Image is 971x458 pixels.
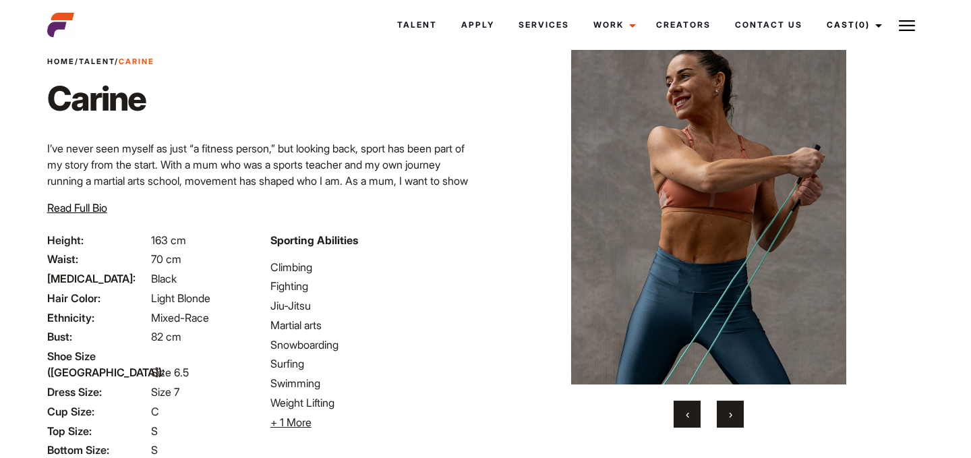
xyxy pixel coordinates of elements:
li: Swimming [270,375,477,391]
strong: Carine [119,57,154,66]
h1: Carine [47,78,154,119]
span: Bottom Size: [47,442,148,458]
span: Waist: [47,251,148,267]
span: Black [151,272,177,285]
button: Read Full Bio [47,200,107,216]
img: Burger icon [899,18,915,34]
li: Weight Lifting [270,395,477,411]
span: 163 cm [151,233,186,247]
span: Top Size: [47,423,148,439]
span: Height: [47,232,148,248]
li: Martial arts [270,317,477,333]
span: C [151,405,159,418]
span: (0) [855,20,870,30]
span: + 1 More [270,416,312,429]
span: Light Blonde [151,291,210,305]
img: cropped-aefm-brand-fav-22-square.png [47,11,74,38]
a: Apply [449,7,506,43]
a: Work [581,7,644,43]
span: Size 6.5 [151,366,189,379]
span: Dress Size: [47,384,148,400]
a: Talent [79,57,115,66]
p: I’ve never seen myself as just “a fitness person,” but looking back, sport has been part of my st... [47,140,477,237]
span: Cup Size: [47,403,148,420]
span: Mixed-Race [151,311,209,324]
span: Size 7 [151,385,179,399]
a: Cast(0) [815,7,890,43]
span: 70 cm [151,252,181,266]
span: S [151,443,158,457]
li: Surfing [270,355,477,372]
a: Contact Us [723,7,815,43]
li: Jiu-Jitsu [270,297,477,314]
span: 82 cm [151,330,181,343]
span: Read Full Bio [47,201,107,214]
li: Climbing [270,259,477,275]
span: / / [47,56,154,67]
a: Talent [385,7,449,43]
span: Bust: [47,328,148,345]
span: Previous [686,407,689,421]
span: Hair Color: [47,290,148,306]
span: Ethnicity: [47,310,148,326]
span: [MEDICAL_DATA]: [47,270,148,287]
span: Shoe Size ([GEOGRAPHIC_DATA]): [47,348,148,380]
span: S [151,424,158,438]
li: Snowboarding [270,337,477,353]
a: Home [47,57,75,66]
span: Next [729,407,732,421]
li: Fighting [270,278,477,294]
strong: Sporting Abilities [270,233,358,247]
a: Creators [644,7,723,43]
a: Services [506,7,581,43]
